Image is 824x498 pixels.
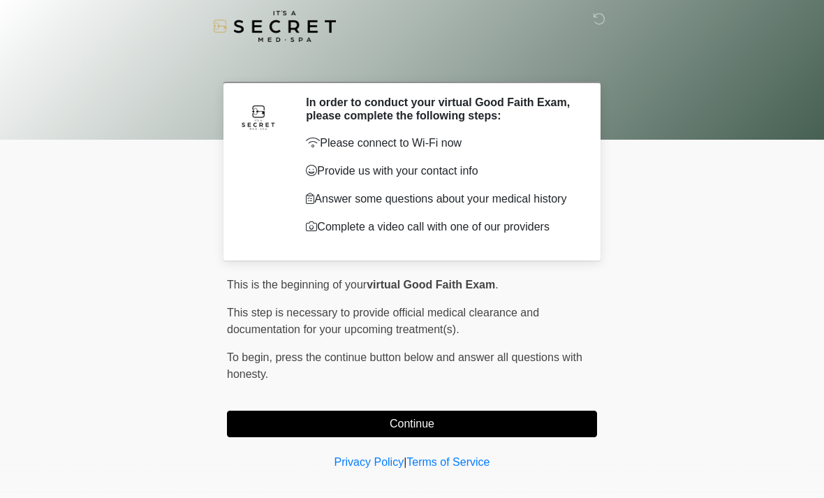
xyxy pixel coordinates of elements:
p: Please connect to Wi-Fi now [306,135,576,152]
h2: In order to conduct your virtual Good Faith Exam, please complete the following steps: [306,96,576,122]
span: To begin, [227,351,275,363]
img: Agent Avatar [237,96,279,138]
a: | [404,456,406,468]
h1: ‎ ‎ [216,50,608,76]
span: This step is necessary to provide official medical clearance and documentation for your upcoming ... [227,307,539,335]
span: This is the beginning of your [227,279,367,291]
p: Provide us with your contact info [306,163,576,180]
img: It's A Secret Med Spa Logo [213,10,336,42]
button: Continue [227,411,597,437]
a: Terms of Service [406,456,490,468]
p: Complete a video call with one of our providers [306,219,576,235]
strong: virtual Good Faith Exam [367,279,495,291]
p: Answer some questions about your medical history [306,191,576,207]
a: Privacy Policy [334,456,404,468]
span: press the continue button below and answer all questions with honesty. [227,351,582,380]
span: . [495,279,498,291]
